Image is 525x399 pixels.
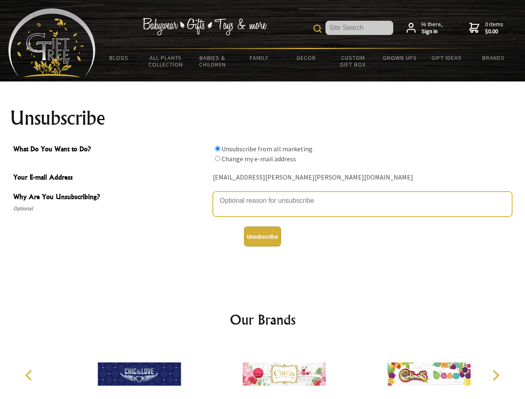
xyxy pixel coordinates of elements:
[469,21,503,35] a: 0 items$0.00
[13,204,209,214] span: Optional
[330,49,377,73] a: Custom Gift Box
[485,20,503,35] span: 0 items
[8,8,96,77] img: Babyware - Gifts - Toys and more...
[13,144,209,156] span: What Do You Want to Do?
[17,310,509,330] h2: Our Brands
[213,192,512,217] textarea: Why Are You Unsubscribing?
[421,28,443,35] strong: Sign in
[423,49,470,66] a: Gift Ideas
[421,21,443,35] span: Hi there,
[96,49,143,66] a: BLOGS
[13,172,209,184] span: Your E-mail Address
[325,21,393,35] input: Site Search
[189,49,236,73] a: Babies & Children
[10,108,515,128] h1: Unsubscribe
[470,49,517,66] a: Brands
[236,49,283,66] a: Family
[215,146,220,151] input: What Do You Want to Do?
[244,227,281,246] button: Unsubscribe
[222,155,296,163] label: Change my e-mail address
[283,49,330,66] a: Decor
[313,25,322,33] img: product search
[407,21,443,35] a: Hi there,Sign in
[213,171,512,184] div: [EMAIL_ADDRESS][PERSON_NAME][PERSON_NAME][DOMAIN_NAME]
[376,49,423,66] a: Grown Ups
[143,49,190,73] a: All Plants Collection
[21,366,39,384] button: Previous
[142,18,267,35] img: Babywear - Gifts - Toys & more
[485,28,503,35] strong: $0.00
[222,145,313,153] label: Unsubscribe from all marketing
[215,156,220,161] input: What Do You Want to Do?
[486,366,505,384] button: Next
[13,192,209,204] span: Why Are You Unsubscribing?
